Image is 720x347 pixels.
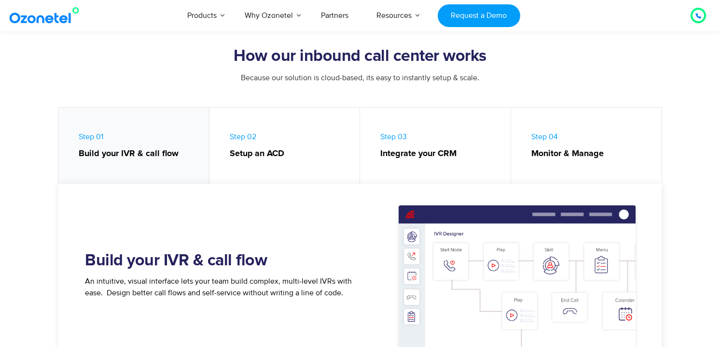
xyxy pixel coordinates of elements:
[58,47,662,66] h2: How our inbound call center works
[511,108,662,188] a: Step 04Monitor & Manage
[531,132,652,160] span: Step 04
[58,108,209,188] a: Step 01Build your IVR & call flow
[85,251,360,271] h2: Build your IVR & call flow
[230,147,350,160] strong: Setup an ACD
[209,108,360,188] a: Step 02Setup an ACD
[241,73,479,83] span: Because our solution is cloud-based, its easy to instantly setup & scale.
[438,4,520,27] a: Request a Demo
[531,147,652,160] strong: Monitor & Manage
[380,147,501,160] strong: Integrate your CRM
[360,108,511,188] a: Step 03Integrate your CRM
[79,132,199,160] span: Step 01
[85,276,352,298] span: An intuitive, visual interface lets your team build complex, multi-level IVRs with ease. Design b...
[79,147,199,160] strong: Build your IVR & call flow
[230,132,350,160] span: Step 02
[380,132,501,160] span: Step 03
